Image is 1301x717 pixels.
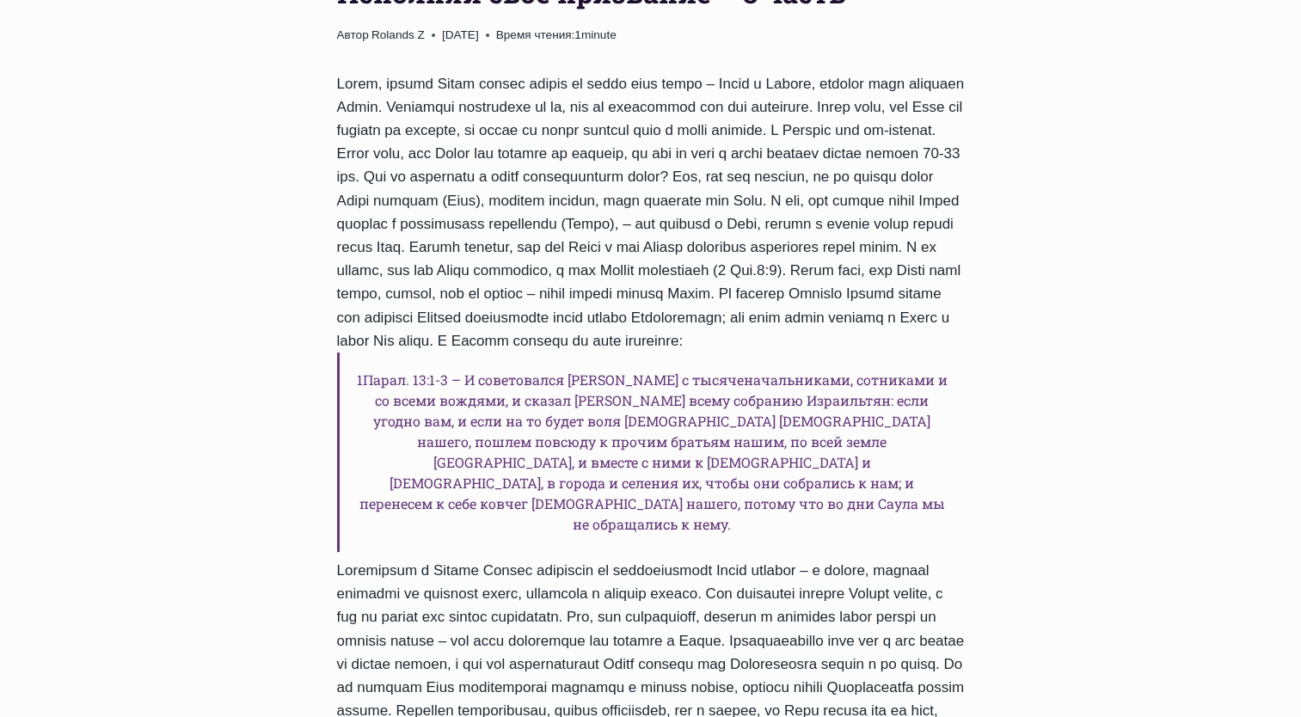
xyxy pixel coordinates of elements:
[337,352,965,552] h6: 1Парал. 13:1-3 – И советовался [PERSON_NAME] с тысяченачальниками, сотниками и со всеми вождями, ...
[496,26,617,45] span: 1
[337,26,369,45] span: Автор
[581,28,617,41] span: minute
[496,28,575,41] span: Время чтения:
[442,26,479,45] time: [DATE]
[371,28,425,41] a: Rolands Z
